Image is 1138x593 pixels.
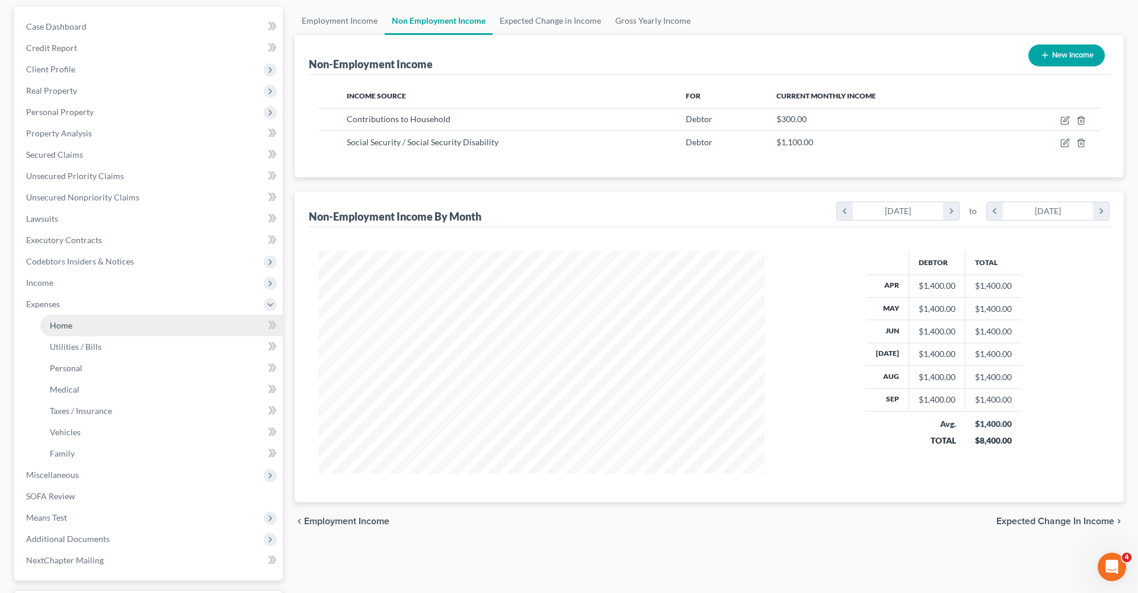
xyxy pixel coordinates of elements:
[17,208,283,229] a: Lawsuits
[17,550,283,571] a: NextChapter Mailing
[347,114,450,124] span: Contributions to Household
[50,320,72,330] span: Home
[40,358,283,379] a: Personal
[26,171,124,181] span: Unsecured Priority Claims
[867,320,909,343] th: Jun
[295,517,304,526] i: chevron_left
[40,400,283,422] a: Taxes / Insurance
[837,202,853,220] i: chevron_left
[966,388,1022,411] td: $1,400.00
[40,443,283,464] a: Family
[919,394,955,406] div: $1,400.00
[996,517,1114,526] span: Expected Change in Income
[17,165,283,187] a: Unsecured Priority Claims
[919,348,955,360] div: $1,400.00
[347,137,498,147] span: Social Security / Social Security Disability
[295,7,385,35] a: Employment Income
[909,251,966,275] th: Debtor
[26,256,134,266] span: Codebtors Insiders & Notices
[50,448,75,458] span: Family
[17,123,283,144] a: Property Analysis
[40,336,283,358] a: Utilities / Bills
[304,517,389,526] span: Employment Income
[686,137,712,147] span: Debtor
[17,187,283,208] a: Unsecured Nonpriority Claims
[26,107,94,117] span: Personal Property
[919,326,955,337] div: $1,400.00
[493,7,608,35] a: Expected Change in Income
[919,435,956,447] div: TOTAL
[17,16,283,37] a: Case Dashboard
[966,297,1022,320] td: $1,400.00
[1093,202,1109,220] i: chevron_right
[26,278,53,288] span: Income
[26,491,75,501] span: SOFA Review
[26,512,67,522] span: Means Test
[1122,553,1131,562] span: 4
[26,128,92,138] span: Property Analysis
[17,229,283,251] a: Executory Contracts
[26,21,87,31] span: Case Dashboard
[776,114,807,124] span: $300.00
[867,388,909,411] th: Sep
[776,91,876,100] span: Current Monthly Income
[26,470,79,480] span: Miscellaneous
[50,427,81,437] span: Vehicles
[347,91,406,100] span: Income Source
[919,280,955,292] div: $1,400.00
[50,342,101,352] span: Utilities / Bills
[1098,553,1126,581] iframe: Intercom live chat
[919,303,955,315] div: $1,400.00
[26,64,75,74] span: Client Profile
[17,144,283,165] a: Secured Claims
[40,422,283,443] a: Vehicles
[40,379,283,400] a: Medical
[867,343,909,365] th: [DATE]
[309,57,433,71] div: Non-Employment Income
[26,555,104,565] span: NextChapter Mailing
[1114,517,1124,526] i: chevron_right
[26,299,60,309] span: Expenses
[50,384,79,394] span: Medical
[17,486,283,507] a: SOFA Review
[987,202,1003,220] i: chevron_left
[686,114,712,124] span: Debtor
[50,363,82,373] span: Personal
[867,297,909,320] th: May
[966,320,1022,343] td: $1,400.00
[309,209,481,224] div: Non-Employment Income By Month
[975,435,1012,447] div: $8,400.00
[295,517,389,526] button: chevron_left Employment Income
[966,343,1022,365] td: $1,400.00
[776,137,813,147] span: $1,100.00
[26,85,77,95] span: Real Property
[853,202,944,220] div: [DATE]
[26,43,77,53] span: Credit Report
[966,366,1022,388] td: $1,400.00
[975,418,1012,430] div: $1,400.00
[969,205,977,217] span: to
[867,275,909,297] th: Apr
[919,418,956,430] div: Avg.
[26,192,139,202] span: Unsecured Nonpriority Claims
[686,91,701,100] span: For
[1028,44,1105,66] button: New Income
[608,7,698,35] a: Gross Yearly Income
[385,7,493,35] a: Non Employment Income
[996,517,1124,526] button: Expected Change in Income chevron_right
[26,235,102,245] span: Executory Contracts
[919,371,955,383] div: $1,400.00
[17,37,283,59] a: Credit Report
[40,315,283,336] a: Home
[966,251,1022,275] th: Total
[966,275,1022,297] td: $1,400.00
[26,534,110,544] span: Additional Documents
[867,366,909,388] th: Aug
[50,406,112,416] span: Taxes / Insurance
[26,149,83,160] span: Secured Claims
[26,213,58,224] span: Lawsuits
[943,202,959,220] i: chevron_right
[1003,202,1094,220] div: [DATE]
